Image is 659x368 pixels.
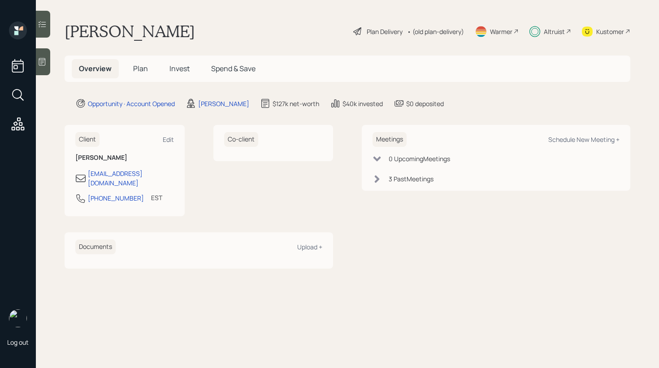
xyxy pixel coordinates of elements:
div: $127k net-worth [273,99,319,108]
div: Plan Delivery [367,27,403,36]
div: Opportunity · Account Opened [88,99,175,108]
div: [PERSON_NAME] [198,99,249,108]
h6: Documents [75,240,116,254]
div: $40k invested [343,99,383,108]
span: Invest [169,64,190,73]
div: [PHONE_NUMBER] [88,193,144,203]
div: EST [151,193,162,202]
img: retirable_logo.png [9,309,27,327]
h6: Co-client [224,132,258,147]
div: Upload + [297,243,322,251]
div: Edit [163,135,174,144]
div: $0 deposited [406,99,444,108]
h6: Meetings [373,132,407,147]
div: Kustomer [596,27,624,36]
div: • (old plan-delivery) [407,27,464,36]
span: Spend & Save [211,64,256,73]
h1: [PERSON_NAME] [65,21,195,41]
span: Plan [133,64,148,73]
div: Warmer [490,27,512,36]
h6: Client [75,132,100,147]
div: 0 Upcoming Meeting s [389,154,450,163]
div: Schedule New Meeting + [548,135,620,144]
span: Overview [79,64,112,73]
h6: [PERSON_NAME] [75,154,174,162]
div: Altruist [544,27,565,36]
div: 3 Past Meeting s [389,174,434,184]
div: [EMAIL_ADDRESS][DOMAIN_NAME] [88,169,174,188]
div: Log out [7,338,29,347]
